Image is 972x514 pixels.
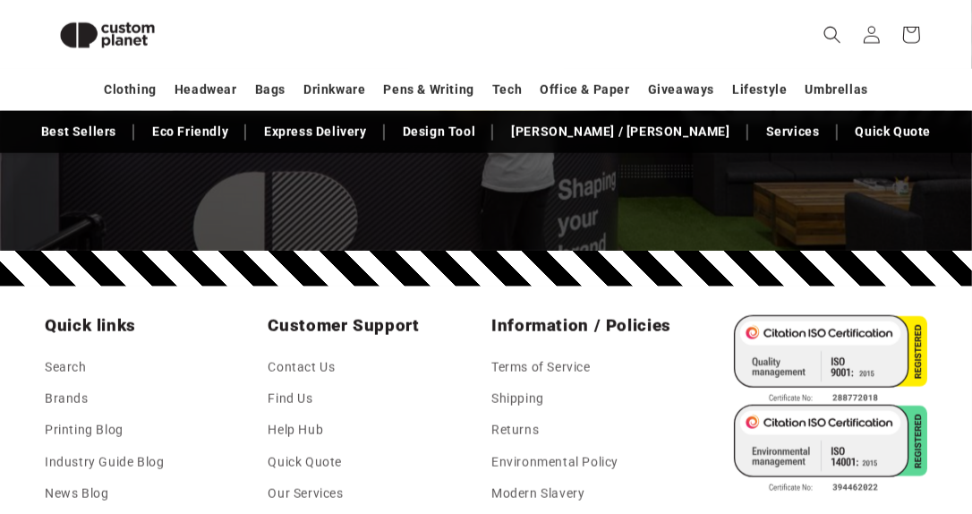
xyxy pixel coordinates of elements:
a: Contact Us [269,356,336,383]
a: Our Services [269,478,344,510]
a: Environmental Policy [491,447,618,478]
a: Headwear [175,74,237,106]
a: Best Sellers [32,116,125,148]
a: Quick Quote [847,116,941,148]
img: Custom Planet [45,7,170,64]
a: Help Hub [269,415,324,446]
a: Pens & Writing [384,74,474,106]
h2: Information / Policies [491,315,704,337]
a: Shipping [491,383,544,415]
img: ISO 14001 Certified [734,405,927,494]
a: Drinkware [303,74,365,106]
img: ISO 9001 Certified [734,315,927,405]
a: Industry Guide Blog [45,447,164,478]
a: Services [757,116,829,148]
a: Office & Paper [540,74,629,106]
a: Find Us [269,383,313,415]
a: Terms of Service [491,356,591,383]
h2: Customer Support [269,315,482,337]
a: Eco Friendly [143,116,237,148]
a: Tech [492,74,522,106]
a: Clothing [104,74,157,106]
iframe: Chat Widget [882,428,972,514]
a: News Blog [45,478,108,510]
a: Giveaways [648,74,714,106]
a: Bags [255,74,286,106]
a: Printing Blog [45,415,124,446]
a: Returns [491,415,539,446]
a: Design Tool [394,116,485,148]
a: Quick Quote [269,447,343,478]
a: Express Delivery [255,116,376,148]
h2: Quick links [45,315,258,337]
a: Search [45,356,87,383]
summary: Search [813,15,852,55]
a: [PERSON_NAME] / [PERSON_NAME] [502,116,738,148]
a: Modern Slavery [491,478,584,510]
a: Brands [45,383,89,415]
a: Umbrellas [806,74,868,106]
a: Lifestyle [732,74,787,106]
